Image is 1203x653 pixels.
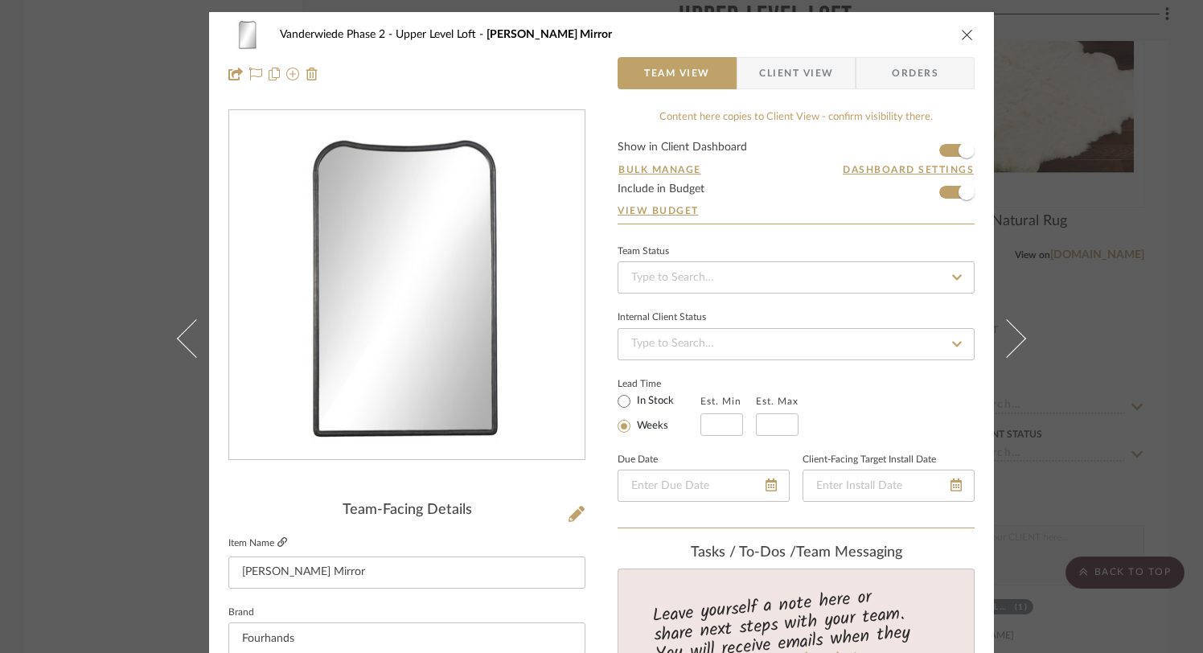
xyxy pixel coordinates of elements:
[618,544,975,562] div: team Messaging
[634,394,674,409] label: In Stock
[874,57,956,89] span: Orders
[232,111,581,460] img: 6f886eaf-b156-40d3-afaa-021c37214aed_436x436.jpg
[618,109,975,125] div: Content here copies to Client View - confirm visibility there.
[700,396,741,407] label: Est. Min
[842,162,975,177] button: Dashboard Settings
[618,328,975,360] input: Type to Search…
[618,162,702,177] button: Bulk Manage
[618,248,669,256] div: Team Status
[228,556,585,589] input: Enter Item Name
[618,204,975,217] a: View Budget
[228,502,585,520] div: Team-Facing Details
[803,470,975,502] input: Enter Install Date
[487,29,612,40] span: [PERSON_NAME] Mirror
[756,396,799,407] label: Est. Max
[280,29,396,40] span: Vanderwiede Phase 2
[228,609,254,617] label: Brand
[306,68,318,80] img: Remove from project
[618,261,975,294] input: Type to Search…
[644,57,710,89] span: Team View
[691,545,796,560] span: Tasks / To-Dos /
[960,27,975,42] button: close
[618,470,790,502] input: Enter Due Date
[229,111,585,460] div: 0
[618,376,700,391] label: Lead Time
[618,391,700,436] mat-radio-group: Select item type
[803,456,936,464] label: Client-Facing Target Install Date
[618,314,706,322] div: Internal Client Status
[634,419,668,433] label: Weeks
[396,29,487,40] span: Upper Level Loft
[228,536,287,550] label: Item Name
[618,456,658,464] label: Due Date
[228,18,267,51] img: 6f886eaf-b156-40d3-afaa-021c37214aed_48x40.jpg
[759,57,833,89] span: Client View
